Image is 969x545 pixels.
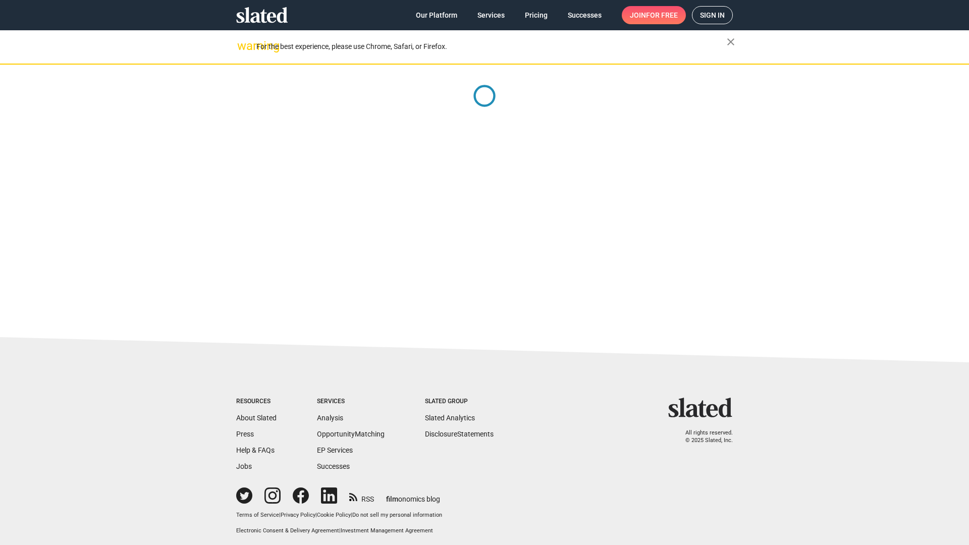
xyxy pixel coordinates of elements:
[317,414,343,422] a: Analysis
[725,36,737,48] mat-icon: close
[386,495,398,503] span: film
[568,6,602,24] span: Successes
[317,462,350,470] a: Successes
[517,6,556,24] a: Pricing
[256,40,727,53] div: For the best experience, please use Chrome, Safari, or Firefox.
[317,446,353,454] a: EP Services
[279,512,281,518] span: |
[477,6,505,24] span: Services
[236,398,277,406] div: Resources
[317,398,385,406] div: Services
[425,398,494,406] div: Slated Group
[622,6,686,24] a: Joinfor free
[425,414,475,422] a: Slated Analytics
[236,512,279,518] a: Terms of Service
[281,512,315,518] a: Privacy Policy
[630,6,678,24] span: Join
[237,40,249,52] mat-icon: warning
[416,6,457,24] span: Our Platform
[646,6,678,24] span: for free
[236,446,275,454] a: Help & FAQs
[317,512,351,518] a: Cookie Policy
[349,488,374,504] a: RSS
[675,429,733,444] p: All rights reserved. © 2025 Slated, Inc.
[315,512,317,518] span: |
[339,527,341,534] span: |
[692,6,733,24] a: Sign in
[341,527,433,534] a: Investment Management Agreement
[700,7,725,24] span: Sign in
[317,430,385,438] a: OpportunityMatching
[408,6,465,24] a: Our Platform
[425,430,494,438] a: DisclosureStatements
[560,6,610,24] a: Successes
[525,6,548,24] span: Pricing
[386,486,440,504] a: filmonomics blog
[351,512,352,518] span: |
[469,6,513,24] a: Services
[236,414,277,422] a: About Slated
[352,512,442,519] button: Do not sell my personal information
[236,462,252,470] a: Jobs
[236,430,254,438] a: Press
[236,527,339,534] a: Electronic Consent & Delivery Agreement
